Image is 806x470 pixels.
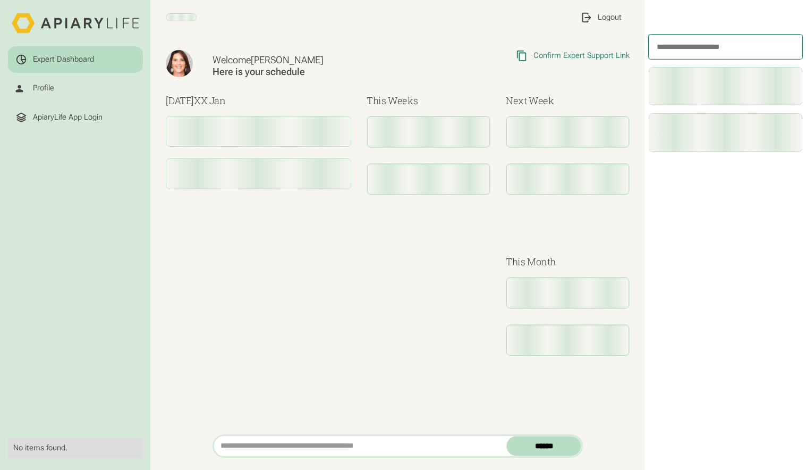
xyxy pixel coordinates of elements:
[533,51,630,61] div: Confirm Expert Support Link
[8,46,143,73] a: Expert Dashboard
[8,75,143,102] a: Profile
[33,113,103,122] div: ApiaryLife App Login
[166,94,351,108] h3: [DATE]
[573,4,630,31] a: Logout
[33,55,94,64] div: Expert Dashboard
[13,443,138,453] div: No items found.
[213,54,419,66] div: Welcome
[251,54,324,65] span: [PERSON_NAME]
[33,83,54,93] div: Profile
[367,94,490,108] h3: This Weeks
[598,13,622,22] div: Logout
[8,104,143,131] a: ApiaryLife App Login
[194,94,226,107] span: XX Jan
[506,255,630,269] h3: This Month
[506,94,630,108] h3: Next Week
[213,66,419,78] div: Here is your schedule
